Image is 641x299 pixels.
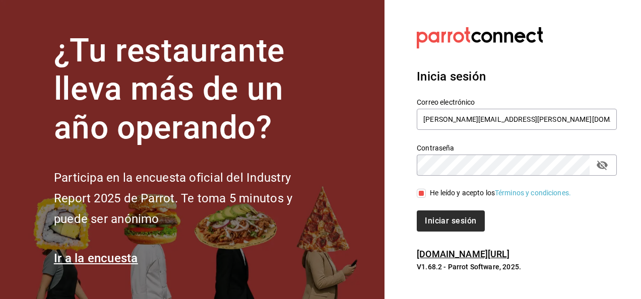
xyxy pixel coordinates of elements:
label: Contraseña [417,144,617,151]
button: passwordField [594,157,611,174]
input: Ingresa tu correo electrónico [417,109,617,130]
h1: ¿Tu restaurante lleva más de un año operando? [54,32,326,147]
p: V1.68.2 - Parrot Software, 2025. [417,262,617,272]
h3: Inicia sesión [417,67,617,86]
div: He leído y acepto los [430,188,571,198]
a: Términos y condiciones. [495,189,571,197]
button: Iniciar sesión [417,210,484,232]
label: Correo electrónico [417,98,617,105]
a: Ir a la encuesta [54,251,138,265]
h2: Participa en la encuesta oficial del Industry Report 2025 de Parrot. Te toma 5 minutos y puede se... [54,168,326,229]
a: [DOMAIN_NAME][URL] [417,249,509,259]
